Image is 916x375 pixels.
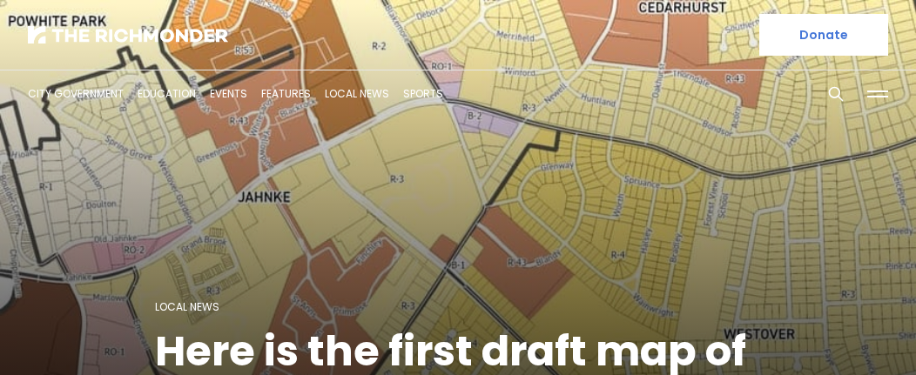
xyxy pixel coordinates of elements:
[769,290,916,375] iframe: portal-trigger
[823,81,849,107] button: Search this site
[403,86,443,101] a: Sports
[28,26,228,44] img: The Richmonder
[759,14,888,56] a: Donate
[155,299,219,314] a: Local News
[210,86,247,101] a: Events
[261,86,311,101] a: Features
[28,86,124,101] a: City Government
[138,86,196,101] a: Education
[325,86,389,101] a: Local News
